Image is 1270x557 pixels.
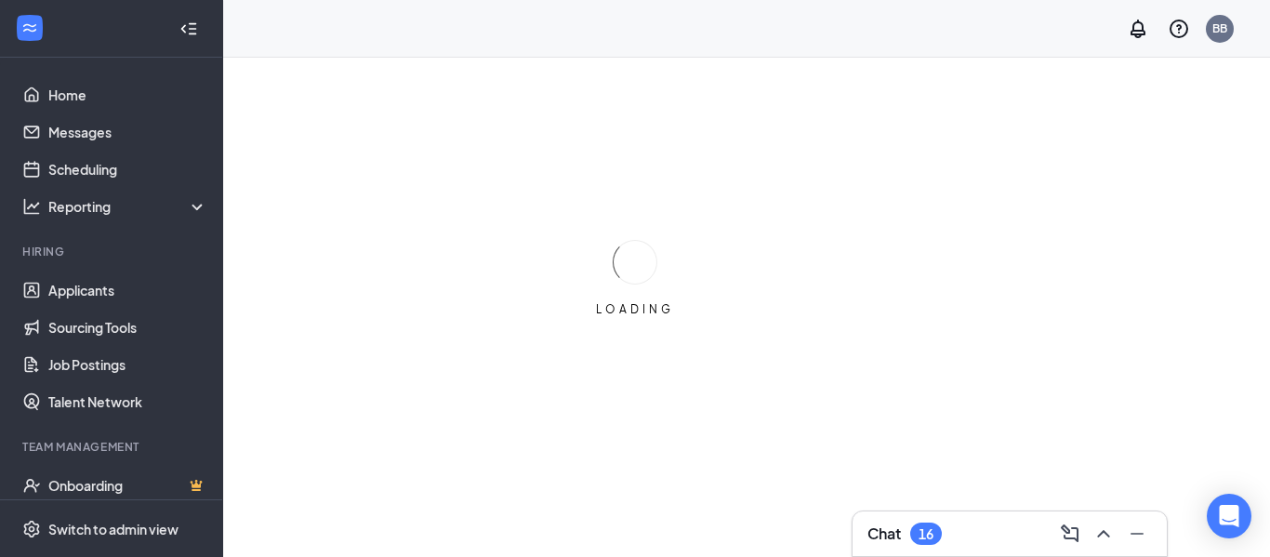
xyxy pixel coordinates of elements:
div: BB [1212,20,1227,36]
svg: Minimize [1126,523,1148,545]
a: Talent Network [48,383,207,420]
a: Messages [48,113,207,151]
div: Switch to admin view [48,520,179,538]
a: Home [48,76,207,113]
svg: Analysis [22,197,41,216]
a: Job Postings [48,346,207,383]
a: OnboardingCrown [48,467,207,504]
div: LOADING [589,301,681,317]
div: 16 [919,526,933,542]
div: Reporting [48,197,208,216]
svg: ChevronUp [1092,523,1115,545]
svg: Settings [22,520,41,538]
div: Open Intercom Messenger [1207,494,1251,538]
svg: QuestionInfo [1168,18,1190,40]
svg: Notifications [1127,18,1149,40]
button: ChevronUp [1089,519,1118,549]
h3: Chat [867,524,901,544]
div: Hiring [22,244,204,259]
a: Sourcing Tools [48,309,207,346]
button: ComposeMessage [1055,519,1085,549]
div: Team Management [22,439,204,455]
a: Applicants [48,272,207,309]
svg: Collapse [179,20,198,38]
svg: ComposeMessage [1059,523,1081,545]
button: Minimize [1122,519,1152,549]
svg: WorkstreamLogo [20,19,39,37]
a: Scheduling [48,151,207,188]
